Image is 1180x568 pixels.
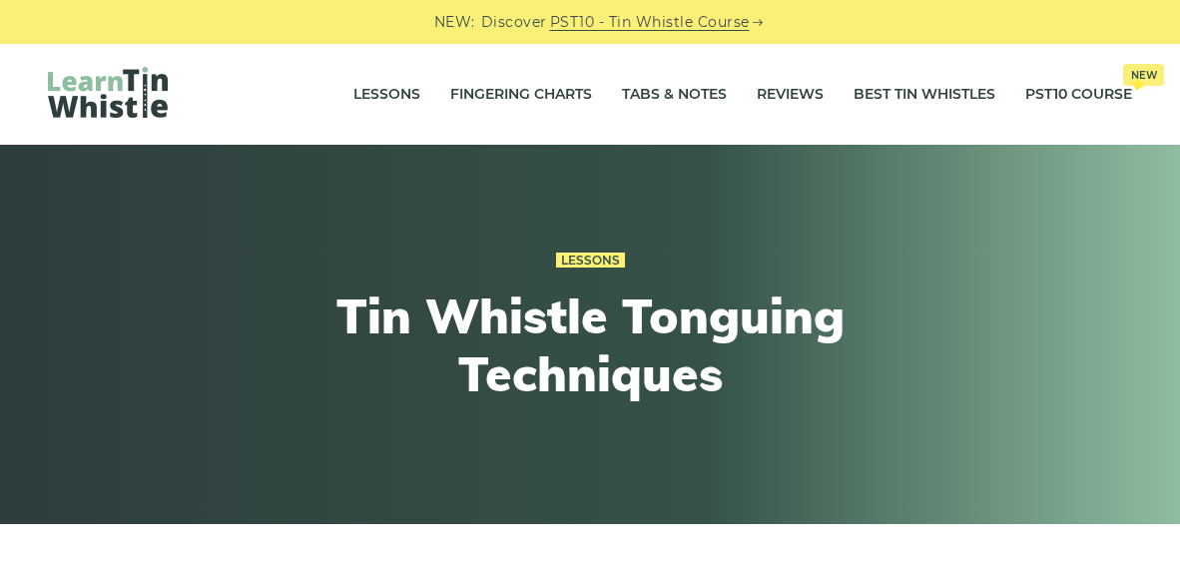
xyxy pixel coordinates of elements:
[223,287,957,402] h1: Tin Whistle Tonguing Techniques
[353,70,420,120] a: Lessons
[854,70,995,120] a: Best Tin Whistles
[48,67,168,118] img: LearnTinWhistle.com
[1025,70,1132,120] a: PST10 CourseNew
[1123,64,1164,86] span: New
[622,70,727,120] a: Tabs & Notes
[450,70,592,120] a: Fingering Charts
[757,70,824,120] a: Reviews
[556,253,625,269] a: Lessons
